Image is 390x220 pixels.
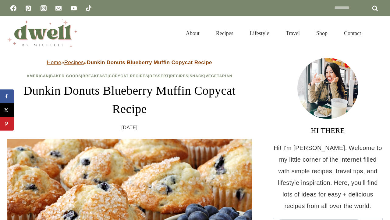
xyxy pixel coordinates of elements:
[87,60,212,65] strong: Dunkin Donuts Blueberry Muffin Copycat Recipe
[27,74,49,78] a: American
[208,23,242,44] a: Recipes
[7,19,77,47] img: DWELL by michelle
[27,74,232,78] span: | | | | | | |
[190,74,204,78] a: Snack
[278,23,308,44] a: Travel
[37,2,50,14] a: Instagram
[47,60,61,65] a: Home
[47,60,212,65] span: » »
[178,23,369,44] nav: Primary Navigation
[150,74,169,78] a: Dessert
[273,125,383,136] h3: HI THERE
[170,74,189,78] a: Recipes
[122,123,138,132] time: [DATE]
[336,23,369,44] a: Contact
[64,60,84,65] a: Recipes
[206,74,232,78] a: Vegetarian
[308,23,336,44] a: Shop
[68,2,80,14] a: YouTube
[50,74,81,78] a: Baked Goods
[372,28,383,38] button: View Search Form
[52,2,65,14] a: Email
[7,2,19,14] a: Facebook
[83,2,95,14] a: TikTok
[178,23,208,44] a: About
[7,82,252,118] h1: Dunkin Donuts Blueberry Muffin Copycat Recipe
[242,23,278,44] a: Lifestyle
[83,74,108,78] a: Breakfast
[109,74,148,78] a: Copycat Recipes
[22,2,34,14] a: Pinterest
[273,142,383,212] p: Hi! I'm [PERSON_NAME]. Welcome to my little corner of the internet filled with simple recipes, tr...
